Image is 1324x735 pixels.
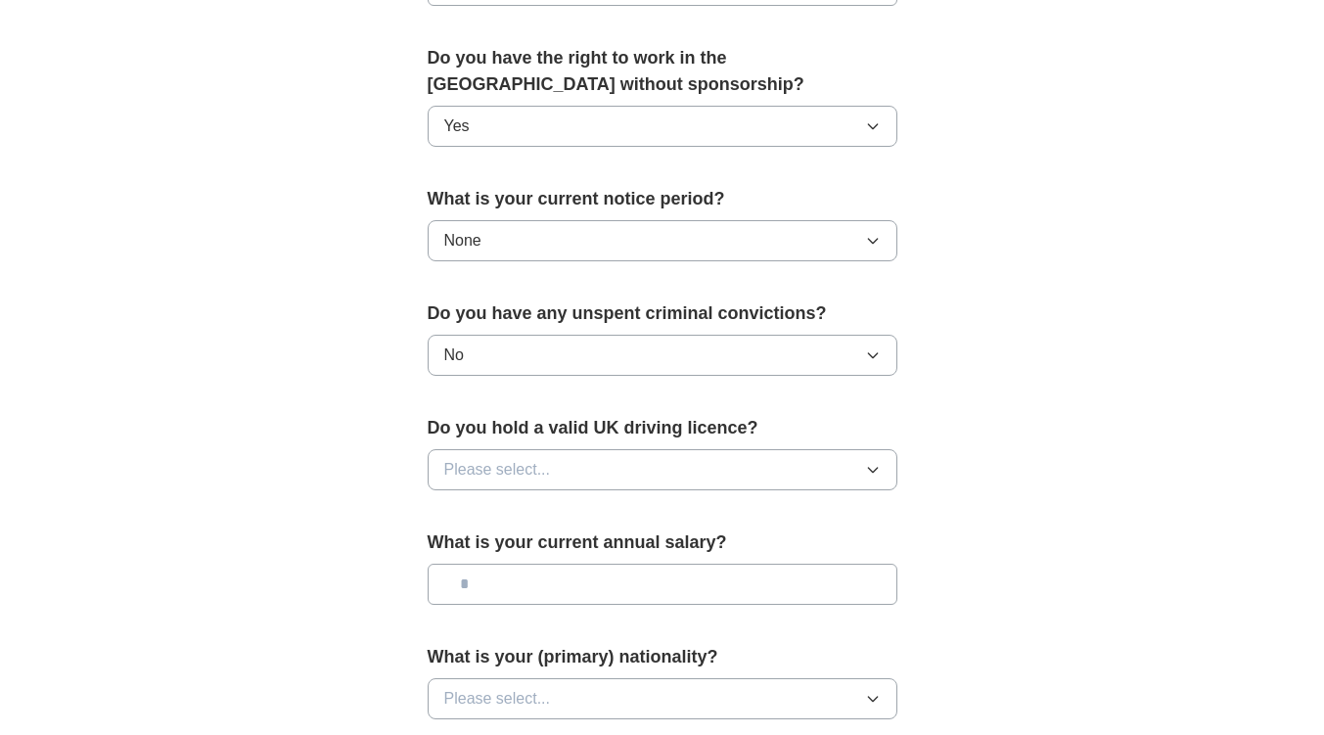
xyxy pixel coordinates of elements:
button: No [428,335,897,376]
button: Please select... [428,678,897,719]
span: Please select... [444,458,551,482]
label: What is your current notice period? [428,186,897,212]
button: None [428,220,897,261]
span: Please select... [444,687,551,711]
label: Do you have the right to work in the [GEOGRAPHIC_DATA] without sponsorship? [428,45,897,98]
button: Please select... [428,449,897,490]
span: No [444,344,464,367]
label: What is your (primary) nationality? [428,644,897,670]
label: Do you have any unspent criminal convictions? [428,300,897,327]
label: Do you hold a valid UK driving licence? [428,415,897,441]
span: Yes [444,115,470,138]
span: None [444,229,481,253]
button: Yes [428,106,897,147]
label: What is your current annual salary? [428,529,897,556]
